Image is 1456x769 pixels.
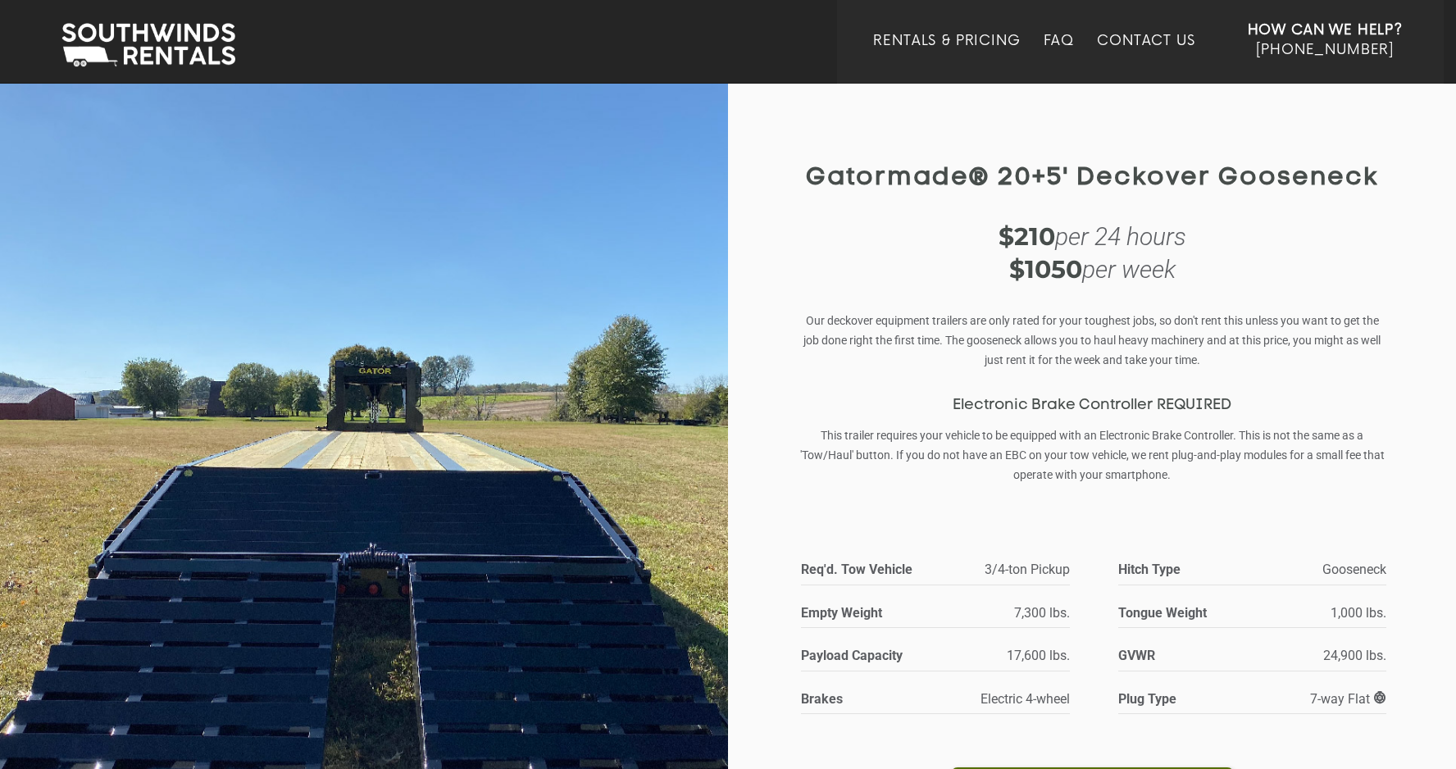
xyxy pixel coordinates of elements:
strong: $210 [999,221,1055,252]
strong: Plug Type [1118,688,1244,710]
a: FAQ [1044,33,1075,84]
a: Rentals & Pricing [873,33,1020,84]
img: Southwinds Rentals Logo [53,20,243,71]
span: 3/4-ton Pickup [985,562,1070,577]
a: Contact Us [1097,33,1194,84]
span: 1,000 lbs. [1331,605,1386,621]
span: Gooseneck [1322,562,1386,577]
span: 17,600 lbs. [1007,648,1070,663]
strong: $1050 [1009,254,1082,284]
h3: Electronic Brake Controller REQUIRED [799,398,1385,414]
strong: GVWR [1118,644,1244,667]
strong: Hitch Type [1118,558,1272,580]
span: Electric 4-wheel [981,691,1070,707]
strong: Req'd. Tow Vehicle [801,558,954,580]
span: 7-way Flat [1310,691,1386,707]
strong: Brakes [801,688,927,710]
strong: How Can We Help? [1248,22,1403,39]
p: Our deckover equipment trailers are only rated for your toughest jobs, so don't rent this unless ... [799,311,1385,370]
h1: Gatormade® 20+5' Deckover Gooseneck [799,165,1385,192]
div: per 24 hours per week [799,221,1385,286]
a: How Can We Help? [PHONE_NUMBER] [1248,20,1403,71]
strong: Tongue Weight [1118,602,1244,624]
span: 24,900 lbs. [1323,648,1386,663]
span: [PHONE_NUMBER] [1256,42,1394,58]
strong: Empty Weight [801,602,927,624]
strong: Payload Capacity [801,644,927,667]
p: This trailer requires your vehicle to be equipped with an Electronic Brake Controller. This is no... [799,425,1385,485]
span: 7,300 lbs. [1014,605,1070,621]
